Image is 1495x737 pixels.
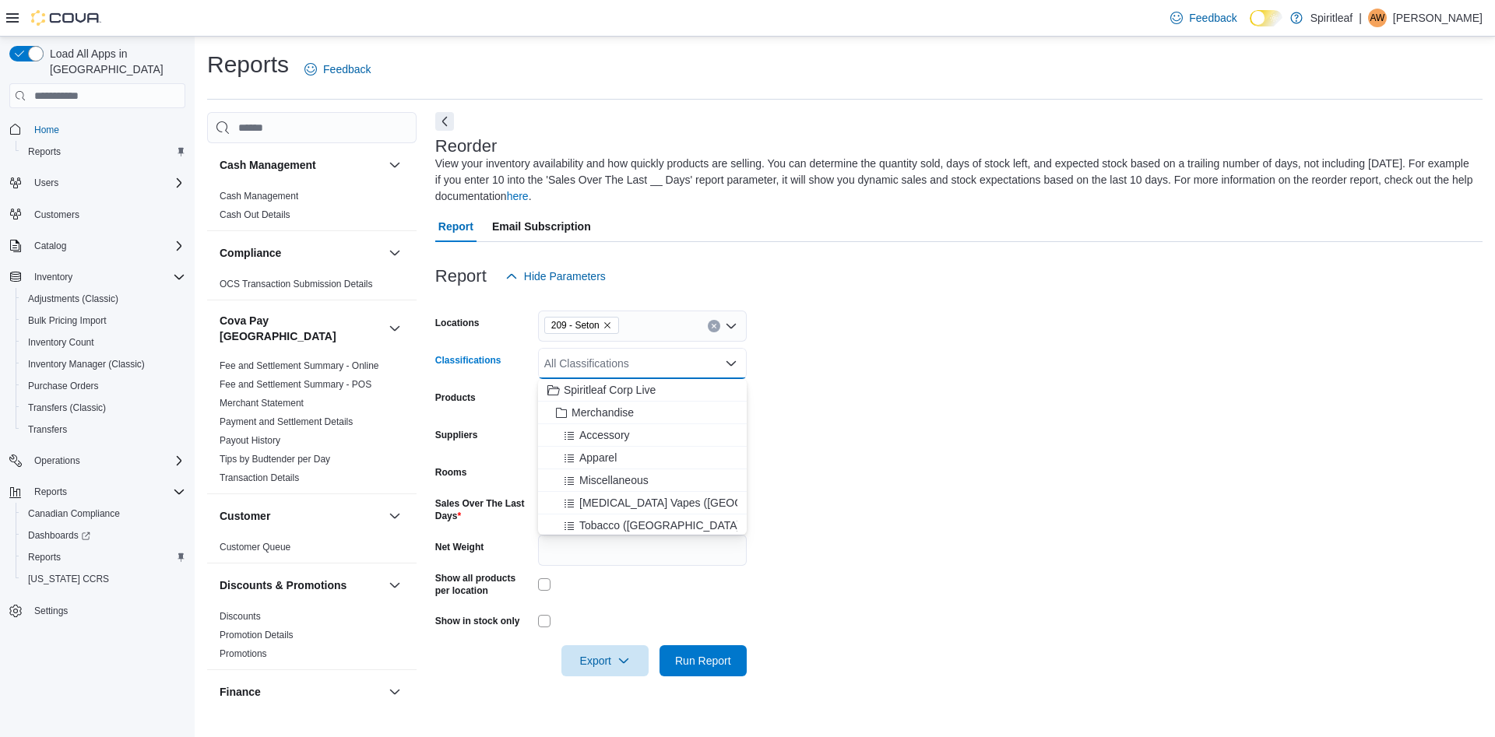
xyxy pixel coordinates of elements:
a: Fee and Settlement Summary - POS [220,379,371,390]
p: | [1359,9,1362,27]
span: Apparel [579,450,617,465]
label: Suppliers [435,429,478,441]
button: Discounts & Promotions [220,577,382,593]
span: Hide Parameters [524,268,606,284]
button: Users [3,172,192,194]
button: Operations [28,451,86,470]
nav: Complex example [9,111,185,662]
button: Reports [28,483,73,501]
span: Inventory [28,268,185,286]
label: Products [435,391,476,404]
span: Export [571,645,639,676]
button: Cash Management [220,157,382,173]
a: Reports [22,548,67,567]
button: Miscellaneous [538,469,747,492]
span: Reports [22,142,185,161]
button: Inventory Count [16,332,192,353]
span: Transaction Details [220,472,299,484]
button: Cash Management [385,156,404,174]
button: Adjustments (Classic) [16,288,192,310]
label: Show in stock only [435,615,520,627]
a: Bulk Pricing Import [22,311,113,330]
button: Customers [3,203,192,226]
button: Compliance [220,245,382,261]
button: Purchase Orders [16,375,192,397]
div: Compliance [207,275,417,300]
span: Dashboards [28,529,90,542]
div: View your inventory availability and how quickly products are selling. You can determine the quan... [435,156,1475,205]
a: Inventory Manager (Classic) [22,355,151,374]
button: Catalog [3,235,192,257]
span: Transfers [22,420,185,439]
h1: Reports [207,49,289,80]
button: Run Report [660,645,747,676]
span: Customers [28,205,185,224]
h3: Report [435,267,487,286]
span: Load All Apps in [GEOGRAPHIC_DATA] [44,46,185,77]
a: Transfers [22,420,73,439]
button: Operations [3,450,192,472]
a: Home [28,121,65,139]
a: Feedback [298,54,377,85]
span: [US_STATE] CCRS [28,573,109,585]
span: Catalog [28,237,185,255]
button: Open list of options [725,320,737,332]
span: [MEDICAL_DATA] Vapes ([GEOGRAPHIC_DATA]) [579,495,825,511]
span: Inventory [34,271,72,283]
h3: Cash Management [220,157,316,173]
button: [MEDICAL_DATA] Vapes ([GEOGRAPHIC_DATA]) [538,492,747,514]
button: Reports [3,481,192,503]
label: Locations [435,317,480,329]
button: Cova Pay [GEOGRAPHIC_DATA] [220,313,382,344]
span: Canadian Compliance [22,504,185,523]
span: OCS Transaction Submission Details [220,278,373,290]
span: Settings [34,605,68,617]
span: Fee and Settlement Summary - Online [220,360,379,372]
button: Cova Pay [GEOGRAPHIC_DATA] [385,319,404,338]
button: Finance [220,684,382,700]
span: AW [1370,9,1384,27]
button: Apparel [538,447,747,469]
div: Cash Management [207,187,417,230]
span: Dashboards [22,526,185,545]
span: Catalog [34,240,66,252]
span: Cash Out Details [220,209,290,221]
span: Transfers (Classic) [22,398,185,417]
a: OCS Transaction Submission Details [220,279,373,290]
button: Catalog [28,237,72,255]
a: Adjustments (Classic) [22,290,125,308]
button: Close list of options [725,357,737,370]
span: Merchandise [572,405,634,420]
a: Payout History [220,435,280,446]
a: Cash Out Details [220,209,290,220]
button: Compliance [385,244,404,262]
span: Promotions [220,648,267,660]
button: Inventory [3,266,192,288]
span: Tips by Budtender per Day [220,453,330,465]
span: Accessory [579,427,630,443]
span: Customer Queue [220,541,290,553]
span: Transfers (Classic) [28,402,106,414]
label: Sales Over The Last Days [435,497,532,522]
span: Payout History [220,434,280,447]
h3: Customer [220,508,270,524]
button: Bulk Pricing Import [16,310,192,332]
button: Inventory Manager (Classic) [16,353,192,375]
a: Canadian Compliance [22,504,126,523]
label: Net Weight [435,541,484,553]
button: Accessory [538,424,747,447]
a: Customer Queue [220,542,290,553]
button: Finance [385,683,404,701]
span: Operations [28,451,185,470]
a: Reports [22,142,67,161]
span: Tobacco ([GEOGRAPHIC_DATA]) [579,518,744,533]
a: Tips by Budtender per Day [220,454,330,465]
span: Miscellaneous [579,472,649,488]
span: Settings [28,601,185,620]
button: Export [561,645,649,676]
p: Spiritleaf [1310,9,1353,27]
h3: Discounts & Promotions [220,577,346,593]
span: 209 - Seton [544,317,619,334]
img: Cova [31,10,101,26]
